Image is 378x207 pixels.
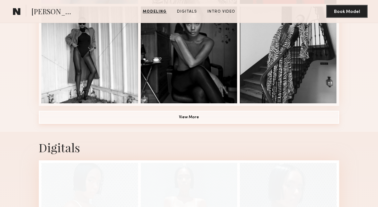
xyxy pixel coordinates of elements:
button: Book Model [326,5,368,18]
a: Modeling [140,9,169,15]
span: [PERSON_NAME] [31,6,76,18]
button: View More [39,111,339,124]
a: Digitals [174,9,200,15]
a: Book Model [326,8,368,14]
a: Intro Video [205,9,238,15]
div: Digitals [39,140,339,155]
